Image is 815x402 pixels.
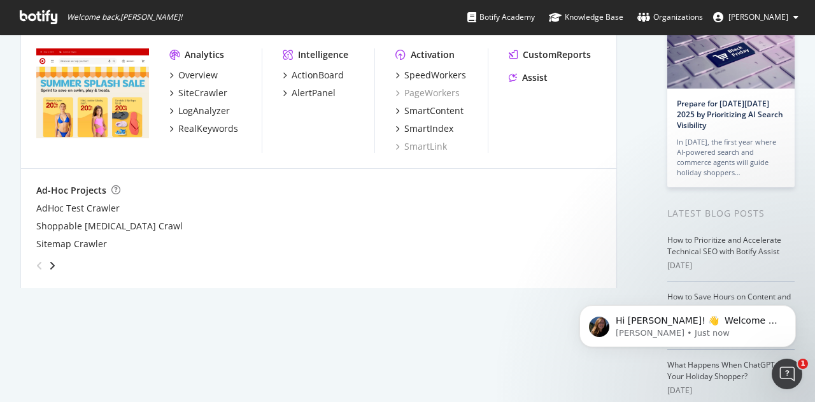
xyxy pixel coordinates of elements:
[292,69,344,82] div: ActionBoard
[169,69,218,82] a: Overview
[667,22,795,89] img: Prepare for Black Friday 2025 by Prioritizing AI Search Visibility
[395,69,466,82] a: SpeedWorkers
[178,69,218,82] div: Overview
[31,255,48,276] div: angle-left
[798,359,808,369] span: 1
[667,234,781,257] a: How to Prioritize and Accelerate Technical SEO with Botify Assist
[404,122,453,135] div: SmartIndex
[36,202,120,215] a: AdHoc Test Crawler
[677,98,783,131] a: Prepare for [DATE][DATE] 2025 by Prioritizing AI Search Visibility
[522,71,548,84] div: Assist
[36,238,107,250] a: Sitemap Crawler
[67,12,182,22] span: Welcome back, [PERSON_NAME] !
[509,48,591,61] a: CustomReports
[298,48,348,61] div: Intelligence
[667,206,795,220] div: Latest Blog Posts
[169,122,238,135] a: RealKeywords
[404,104,464,117] div: SmartContent
[703,7,809,27] button: [PERSON_NAME]
[36,48,149,139] img: www.target.com
[283,69,344,82] a: ActionBoard
[772,359,802,389] iframe: Intercom live chat
[549,11,623,24] div: Knowledge Base
[178,122,238,135] div: RealKeywords
[560,278,815,368] iframe: Intercom notifications message
[178,87,227,99] div: SiteCrawler
[169,87,227,99] a: SiteCrawler
[36,220,183,233] a: Shoppable [MEDICAL_DATA] Crawl
[178,104,230,117] div: LogAnalyzer
[48,259,57,272] div: angle-right
[728,11,788,22] span: Samantha Cutro
[411,48,455,61] div: Activation
[509,71,548,84] a: Assist
[395,104,464,117] a: SmartContent
[36,184,106,197] div: Ad-Hoc Projects
[395,87,460,99] a: PageWorkers
[667,359,783,382] a: What Happens When ChatGPT Is Your Holiday Shopper?
[677,137,785,178] div: In [DATE], the first year where AI-powered search and commerce agents will guide holiday shoppers…
[467,11,535,24] div: Botify Academy
[404,69,466,82] div: SpeedWorkers
[292,87,336,99] div: AlertPanel
[667,260,795,271] div: [DATE]
[395,122,453,135] a: SmartIndex
[667,385,795,396] div: [DATE]
[185,48,224,61] div: Analytics
[55,37,220,110] span: Hi [PERSON_NAME]! 👋 Welcome to Botify chat support! Have a question? Reply to this message and ou...
[55,49,220,61] p: Message from Laura, sent Just now
[169,104,230,117] a: LogAnalyzer
[395,140,447,153] a: SmartLink
[283,87,336,99] a: AlertPanel
[523,48,591,61] div: CustomReports
[637,11,703,24] div: Organizations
